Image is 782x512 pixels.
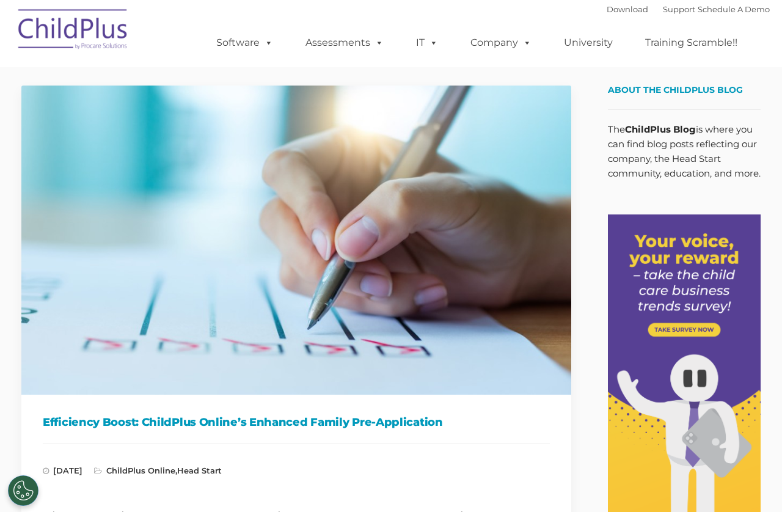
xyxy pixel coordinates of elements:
[633,31,750,55] a: Training Scramble!!
[698,4,770,14] a: Schedule A Demo
[8,475,38,506] button: Cookies Settings
[608,122,761,181] p: The is where you can find blog posts reflecting our company, the Head Start community, education,...
[293,31,396,55] a: Assessments
[94,466,222,475] span: ,
[608,84,743,95] span: About the ChildPlus Blog
[607,4,648,14] a: Download
[106,466,175,475] a: ChildPlus Online
[12,1,134,62] img: ChildPlus by Procare Solutions
[458,31,544,55] a: Company
[177,466,222,475] a: Head Start
[21,86,571,395] img: Efficiency Boost: ChildPlus Online's Enhanced Family Pre-Application Process - Streamlining Appli...
[43,466,82,475] span: [DATE]
[663,4,695,14] a: Support
[552,31,625,55] a: University
[204,31,285,55] a: Software
[43,413,550,431] h1: Efficiency Boost: ChildPlus Online’s Enhanced Family Pre-Application
[625,123,696,135] strong: ChildPlus Blog
[404,31,450,55] a: IT
[607,4,770,14] font: |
